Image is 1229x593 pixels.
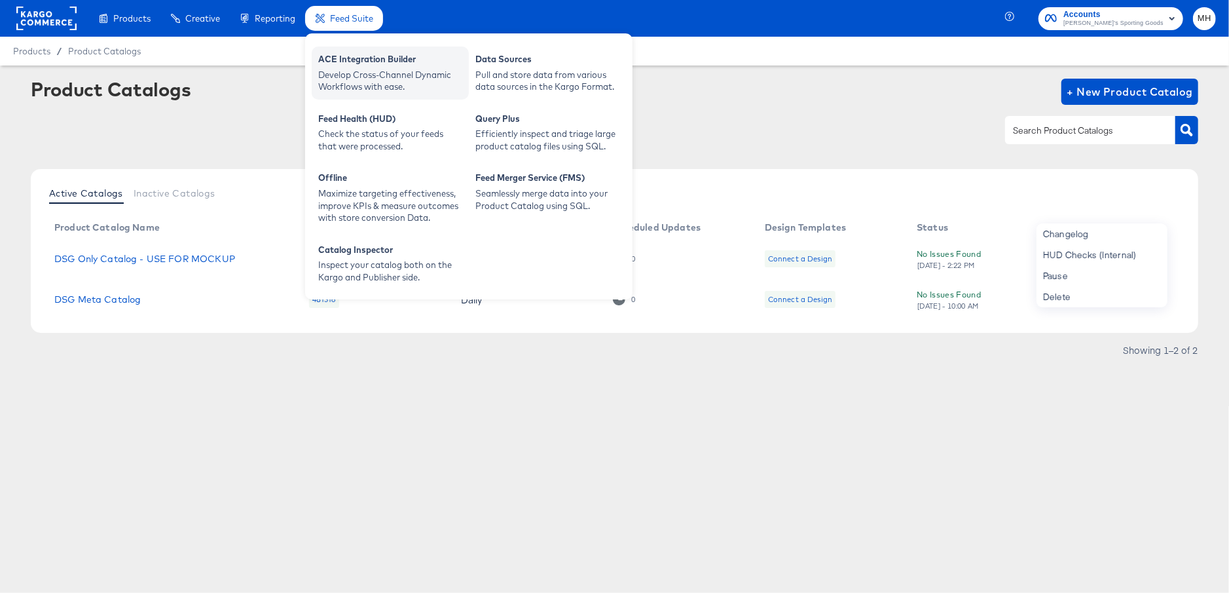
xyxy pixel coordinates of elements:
div: Showing 1–2 of 2 [1122,345,1198,354]
input: Search Product Catalogs [1010,123,1150,138]
button: Accounts[PERSON_NAME]'s Sporting Goods [1038,7,1183,30]
span: Creative [185,13,220,24]
a: DSG Only Catalog - USE FOR MOCKUP [54,254,235,264]
div: Changelog [1036,223,1167,244]
span: Active Catalogs [49,188,123,199]
span: Products [13,46,50,56]
span: [PERSON_NAME]'s Sporting Goods [1063,18,1164,29]
span: Accounts [1063,8,1164,22]
span: / [50,46,68,56]
div: 0 [631,254,636,263]
span: Inactive Catalogs [134,188,215,199]
button: + New Product Catalog [1061,79,1198,105]
span: Reporting [255,13,295,24]
div: Connect a Design [768,254,832,264]
div: HUD Checks (Internal) [1036,244,1167,265]
div: Connect a Design [765,250,835,267]
span: Products [113,13,151,24]
div: Design Templates [765,222,846,233]
div: Scheduled Updates [613,222,701,233]
a: Product Catalogs [68,46,141,56]
span: MH [1198,11,1211,26]
th: Status [906,218,1059,239]
div: Connect a Design [768,294,832,305]
div: Pause [1036,265,1167,286]
span: + New Product Catalog [1067,83,1193,101]
div: 0 [631,295,636,304]
div: Delete [1036,286,1167,307]
div: Connect a Design [765,291,835,308]
div: Product Catalogs [31,79,191,100]
div: Product Catalog Name [54,222,160,233]
a: DSG Meta Catalog [54,294,141,305]
th: More [1133,218,1183,239]
th: Action [1059,218,1133,239]
button: MH [1193,7,1216,30]
span: Feed Suite [330,13,373,24]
